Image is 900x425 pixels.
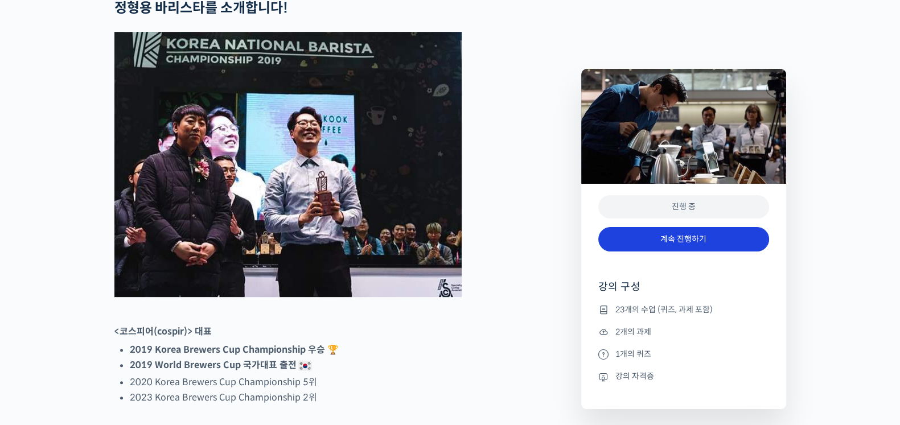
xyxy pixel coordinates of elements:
[114,325,212,337] strong: <코스피어(cospir)> 대표
[598,280,769,303] h4: 강의 구성
[298,359,312,373] img: 🇰🇷
[598,325,769,339] li: 2개의 과제
[598,347,769,361] li: 1개의 퀴즈
[130,374,521,390] li: 2020 Korea Brewers Cup Championship 5위
[176,348,190,357] span: 설정
[598,227,769,251] a: 계속 진행하기
[36,348,43,357] span: 홈
[598,303,769,316] li: 23개의 수업 (퀴즈, 과제 포함)
[598,195,769,218] div: 진행 중
[598,370,769,383] li: 강의 자격증
[3,331,75,359] a: 홈
[104,348,118,357] span: 대화
[75,331,147,359] a: 대화
[130,344,339,356] strong: 2019 Korea Brewers Cup Championship 우승 🏆
[147,331,219,359] a: 설정
[130,390,521,405] li: 2023 Korea Brewers Cup Championship 2위
[130,359,314,371] strong: 2019 World Brewers Cup 국가대표 출전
